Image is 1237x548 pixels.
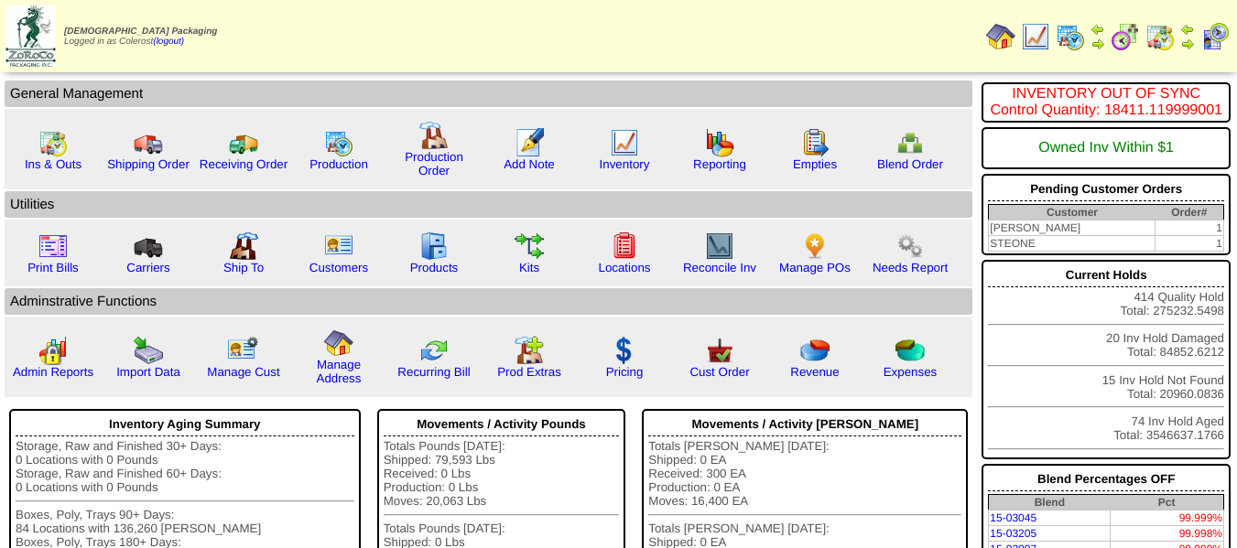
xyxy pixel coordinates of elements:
td: General Management [5,81,972,107]
a: Locations [598,261,650,274]
img: reconcile.gif [419,336,449,365]
a: Ship To [223,261,264,274]
img: calendarinout.gif [1145,22,1175,51]
a: Cust Order [689,365,749,379]
div: Movements / Activity Pounds [384,413,620,436]
td: STEONE [989,236,1156,252]
span: Logged in as Colerost [64,27,217,47]
img: dollar.gif [610,336,639,365]
img: prodextras.gif [515,336,544,365]
td: 1 [1156,220,1224,236]
img: arrowright.gif [1091,37,1105,51]
div: Blend Percentages OFF [988,467,1224,491]
a: Pricing [606,365,644,379]
img: line_graph2.gif [705,231,734,261]
img: truck2.gif [229,128,258,157]
span: [DEMOGRAPHIC_DATA] Packaging [64,27,217,37]
a: 15-03045 [990,511,1036,524]
img: workorder.gif [800,128,830,157]
img: network.png [895,128,925,157]
img: calendarprod.gif [1056,22,1085,51]
div: Owned Inv Within $1 [988,131,1224,166]
a: Manage Address [317,358,362,385]
a: 15-03205 [990,527,1036,540]
img: home.gif [986,22,1015,51]
img: calendarblend.gif [1111,22,1140,51]
a: Print Bills [27,261,79,274]
img: line_graph.gif [610,128,639,157]
img: pie_chart.png [800,336,830,365]
a: Production [309,157,368,171]
img: zoroco-logo-small.webp [5,5,56,67]
div: INVENTORY OUT OF SYNC Control Quantity: 18411.119999001 [988,86,1224,119]
th: Customer [989,205,1156,220]
a: Add Note [504,157,555,171]
a: Products [410,261,459,274]
a: Admin Reports [13,365,93,379]
img: workflow.gif [515,231,544,261]
img: factory2.gif [229,231,258,261]
a: Reporting [693,157,746,171]
td: Adminstrative Functions [5,288,972,315]
a: Import Data [116,365,180,379]
a: Shipping Order [107,157,190,171]
td: 99.998% [1110,526,1223,542]
a: Receiving Order [200,157,288,171]
a: Reconcile Inv [683,261,756,274]
th: Pct [1110,495,1223,510]
th: Order# [1156,205,1224,220]
img: arrowright.gif [1180,37,1195,51]
img: import.gif [134,336,163,365]
a: Customers [309,261,368,274]
img: truck3.gif [134,231,163,261]
img: managecust.png [227,336,261,365]
img: pie_chart2.png [895,336,925,365]
img: calendarprod.gif [324,128,353,157]
img: graph.gif [705,128,734,157]
img: graph2.png [38,336,68,365]
a: Needs Report [873,261,948,274]
a: Expenses [884,365,938,379]
a: Carriers [126,261,169,274]
a: Prod Extras [497,365,561,379]
td: 99.999% [1110,510,1223,526]
img: cabinet.gif [419,231,449,261]
td: [PERSON_NAME] [989,220,1156,236]
a: Empties [793,157,837,171]
img: line_graph.gif [1021,22,1050,51]
img: home.gif [324,328,353,358]
img: locations.gif [610,231,639,261]
a: Ins & Outs [25,157,81,171]
td: 1 [1156,236,1224,252]
img: invoice2.gif [38,231,68,261]
img: calendarinout.gif [38,128,68,157]
a: Recurring Bill [397,365,470,379]
img: calendarcustomer.gif [1200,22,1230,51]
a: Inventory [600,157,650,171]
a: Blend Order [877,157,943,171]
img: arrowleft.gif [1091,22,1105,37]
a: Manage POs [779,261,851,274]
th: Blend [989,495,1110,510]
div: Inventory Aging Summary [16,413,354,436]
a: Revenue [790,365,839,379]
img: orders.gif [515,128,544,157]
img: cust_order.png [705,336,734,365]
div: Current Holds [988,263,1224,287]
div: 414 Quality Hold Total: 275232.5498 20 Inv Hold Damaged Total: 84852.6212 15 Inv Hold Not Found T... [982,260,1231,459]
a: Manage Cust [207,365,279,379]
a: (logout) [153,37,184,47]
div: Pending Customer Orders [988,177,1224,201]
img: po.png [800,231,830,261]
div: Movements / Activity [PERSON_NAME] [648,413,961,436]
img: factory.gif [419,121,449,150]
img: arrowleft.gif [1180,22,1195,37]
a: Kits [519,261,539,274]
img: workflow.png [895,231,925,261]
td: Utilities [5,191,972,218]
img: truck.gif [134,128,163,157]
a: Production Order [405,150,463,177]
img: customers.gif [324,231,353,261]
